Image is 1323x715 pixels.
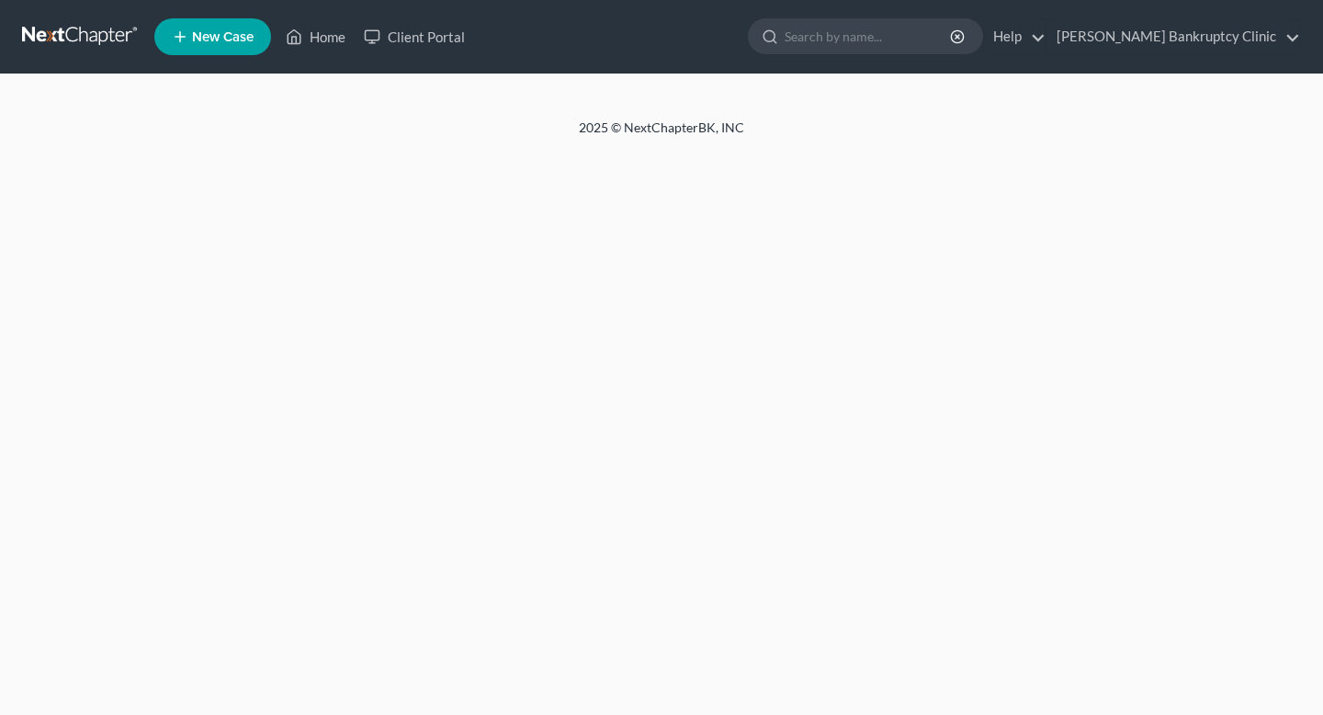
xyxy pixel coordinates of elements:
[984,20,1046,53] a: Help
[785,19,953,53] input: Search by name...
[1047,20,1300,53] a: [PERSON_NAME] Bankruptcy Clinic
[192,30,254,44] span: New Case
[138,119,1185,152] div: 2025 © NextChapterBK, INC
[355,20,474,53] a: Client Portal
[277,20,355,53] a: Home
